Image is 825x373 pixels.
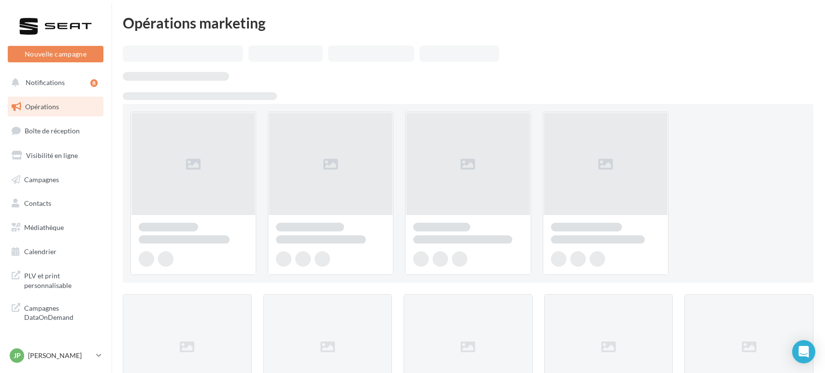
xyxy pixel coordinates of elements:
span: Opérations [25,102,59,111]
span: JP [14,351,21,360]
span: Notifications [26,78,65,86]
span: Boîte de réception [25,127,80,135]
span: Contacts [24,199,51,207]
span: Campagnes [24,175,59,183]
button: Notifications 8 [6,72,101,93]
a: Campagnes DataOnDemand [6,298,105,326]
button: Nouvelle campagne [8,46,103,62]
span: Campagnes DataOnDemand [24,301,100,322]
p: [PERSON_NAME] [28,351,92,360]
a: Médiathèque [6,217,105,238]
a: JP [PERSON_NAME] [8,346,103,365]
a: Campagnes [6,170,105,190]
a: Boîte de réception [6,120,105,141]
a: Visibilité en ligne [6,145,105,166]
div: Opérations marketing [123,15,813,30]
a: Opérations [6,97,105,117]
span: PLV et print personnalisable [24,269,100,290]
span: Visibilité en ligne [26,151,78,159]
div: 8 [90,79,98,87]
a: Contacts [6,193,105,214]
a: Calendrier [6,242,105,262]
span: Calendrier [24,247,57,256]
div: Open Intercom Messenger [792,340,815,363]
span: Médiathèque [24,223,64,231]
a: PLV et print personnalisable [6,265,105,294]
